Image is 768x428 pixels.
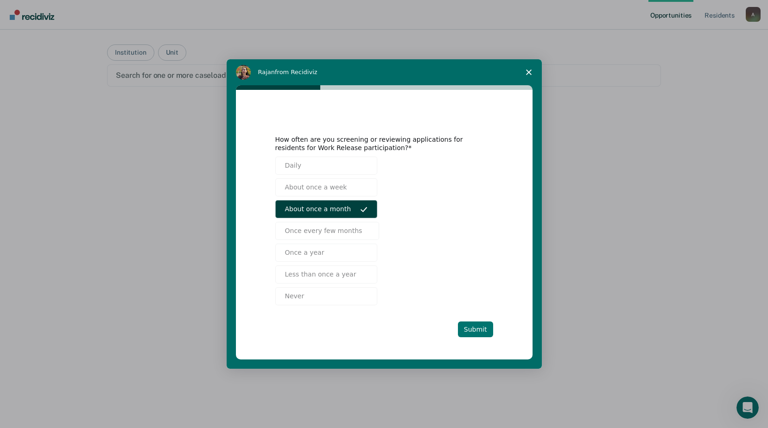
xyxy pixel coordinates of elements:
[285,161,301,170] span: Daily
[285,183,347,192] span: About once a week
[275,222,380,240] button: Once every few months
[275,287,377,305] button: Never
[285,204,351,214] span: About once a month
[236,65,251,80] img: Profile image for Rajan
[258,69,275,76] span: Rajan
[285,248,324,258] span: Once a year
[275,244,377,262] button: Once a year
[458,321,493,337] button: Submit
[516,59,542,85] span: Close survey
[275,157,377,175] button: Daily
[285,226,362,236] span: Once every few months
[285,291,305,301] span: Never
[275,265,377,283] button: Less than once a year
[275,135,479,152] div: How often are you screening or reviewing applications for residents for Work Release participation?
[275,178,377,196] button: About once a week
[285,270,356,279] span: Less than once a year
[275,69,317,76] span: from Recidiviz
[275,200,377,218] button: About once a month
